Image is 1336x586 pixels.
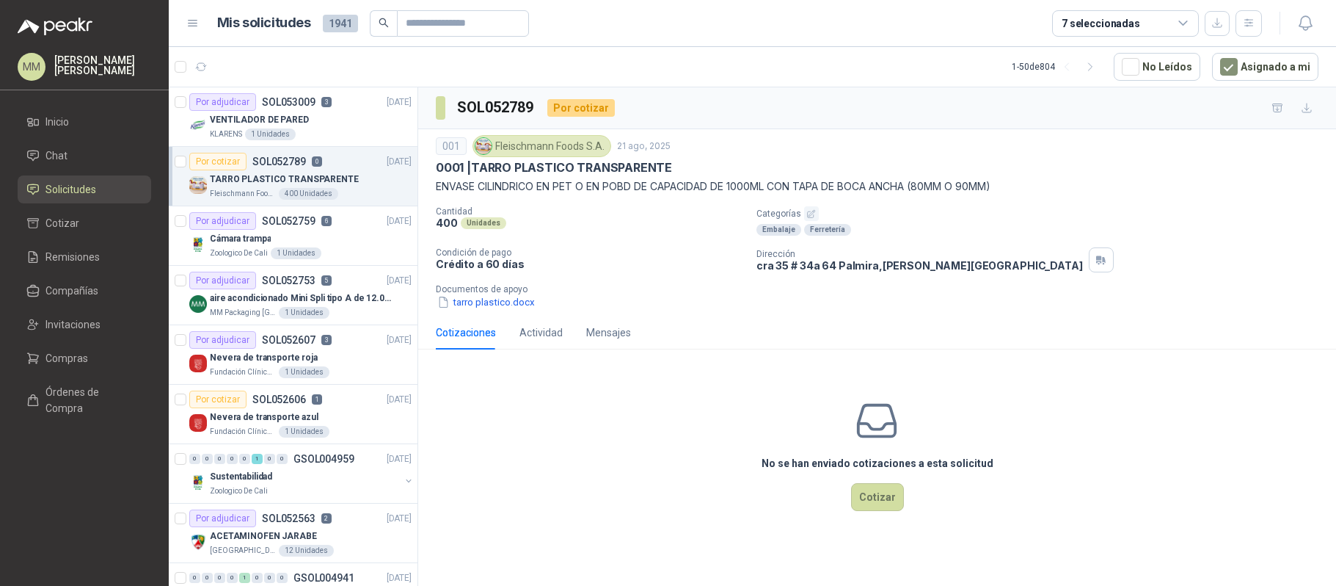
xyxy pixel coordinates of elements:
[45,114,69,130] span: Inicio
[210,292,393,305] p: aire acondicionado Mini Spli tipo A de 12.000 BTU.
[245,129,296,140] div: 1 Unidades
[169,147,417,206] a: Por cotizarSOL0527890[DATE] Company LogoTARRO PLASTICO TRANSPARENTEFleischmann Foods S.A.400 Unid...
[321,97,332,107] p: 3
[436,217,458,229] p: 400
[279,188,338,200] div: 400 Unidades
[189,117,207,134] img: Company Logo
[475,138,492,154] img: Company Logo
[851,483,904,511] button: Cotizar
[189,573,200,583] div: 0
[210,485,268,497] p: Zoologico De Cali
[321,275,332,286] p: 5
[321,216,332,226] p: 6
[189,355,207,372] img: Company Logo
[436,160,672,176] p: 0001 | TARRO PLASTICO TRANSPARENTE
[210,470,272,484] p: Sustentabilidad
[323,15,358,32] span: 1941
[436,206,745,217] p: Cantidad
[617,140,671,153] p: 21 ago, 2025
[45,316,101,333] span: Invitaciones
[189,331,256,349] div: Por adjudicar
[169,206,417,266] a: Por adjudicarSOL0527596[DATE] Company LogoCámara trampaZoologico De Cali1 Unidades
[756,206,1330,221] p: Categorías
[279,307,329,319] div: 1 Unidades
[279,545,334,557] div: 12 Unidades
[252,156,306,167] p: SOL052789
[189,533,207,551] img: Company Logo
[252,454,263,464] div: 1
[189,414,207,432] img: Company Logo
[45,148,67,164] span: Chat
[202,454,213,464] div: 0
[54,55,151,76] p: [PERSON_NAME] [PERSON_NAME]
[189,510,256,527] div: Por adjudicar
[210,366,276,378] p: Fundación Clínica Shaio
[210,129,242,140] p: KLARENS
[472,135,611,157] div: Fleischmann Foods S.A.
[45,350,88,366] span: Compras
[169,325,417,385] a: Por adjudicarSOL0526073[DATE] Company LogoNevera de transporte rojaFundación Clínica Shaio1 Unidades
[18,243,151,271] a: Remisiones
[1114,53,1200,81] button: No Leídos
[239,454,250,464] div: 0
[279,366,329,378] div: 1 Unidades
[210,232,271,246] p: Cámara trampa
[277,454,288,464] div: 0
[293,454,354,464] p: GSOL004959
[519,325,563,341] div: Actividad
[387,214,412,228] p: [DATE]
[210,426,276,438] p: Fundación Clínica Shaio
[18,18,92,35] img: Logo peakr
[387,512,412,526] p: [DATE]
[436,178,1318,195] p: ENVASE CILINDRICO EN PET O EN POBD DE CAPACIDAD DE 1000ML CON TAPA DE BOCA ANCHA (80MM O 90MM)
[262,216,315,226] p: SOL052759
[217,12,311,34] h1: Mis solicitudes
[387,393,412,407] p: [DATE]
[189,236,207,253] img: Company Logo
[387,571,412,585] p: [DATE]
[227,454,238,464] div: 0
[1212,53,1318,81] button: Asignado a mi
[189,454,200,464] div: 0
[436,137,467,155] div: 001
[45,249,100,265] span: Remisiones
[312,394,322,405] p: 1
[18,311,151,339] a: Invitaciones
[387,274,412,288] p: [DATE]
[762,455,993,471] h3: No se han enviado cotizaciones a esta solicitud
[262,335,315,345] p: SOL052607
[169,266,417,325] a: Por adjudicarSOL0527535[DATE] Company Logoaire acondicionado Mini Spli tipo A de 12.000 BTU.MM Pa...
[293,573,354,583] p: GSOL004941
[18,378,151,422] a: Órdenes de Compra
[321,513,332,524] p: 2
[436,294,536,310] button: tarro plastico.docx
[18,277,151,305] a: Compañías
[756,259,1083,272] p: cra 35 # 34a 64 Palmira , [PERSON_NAME][GEOGRAPHIC_DATA]
[189,212,256,230] div: Por adjudicar
[461,217,506,229] div: Unidades
[210,545,276,557] p: [GEOGRAPHIC_DATA][PERSON_NAME]
[312,156,322,167] p: 0
[18,344,151,372] a: Compras
[210,351,318,365] p: Nevera de transporte roja
[321,335,332,345] p: 3
[45,384,137,416] span: Órdenes de Compra
[387,452,412,466] p: [DATE]
[45,215,79,231] span: Cotizar
[18,176,151,203] a: Solicitudes
[18,108,151,136] a: Inicio
[756,224,801,236] div: Embalaje
[264,573,275,583] div: 0
[387,95,412,109] p: [DATE]
[1012,55,1102,79] div: 1 - 50 de 804
[210,247,268,259] p: Zoologico De Cali
[18,142,151,170] a: Chat
[436,284,1330,294] p: Documentos de apoyo
[169,385,417,444] a: Por cotizarSOL0526061[DATE] Company LogoNevera de transporte azulFundación Clínica Shaio1 Unidades
[586,325,631,341] div: Mensajes
[210,529,317,543] p: ACETAMINOFEN JARABE
[271,247,321,259] div: 1 Unidades
[756,249,1083,259] p: Dirección
[279,426,329,438] div: 1 Unidades
[169,87,417,147] a: Por adjudicarSOL0530093[DATE] Company LogoVENTILADOR DE PAREDKLARENS1 Unidades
